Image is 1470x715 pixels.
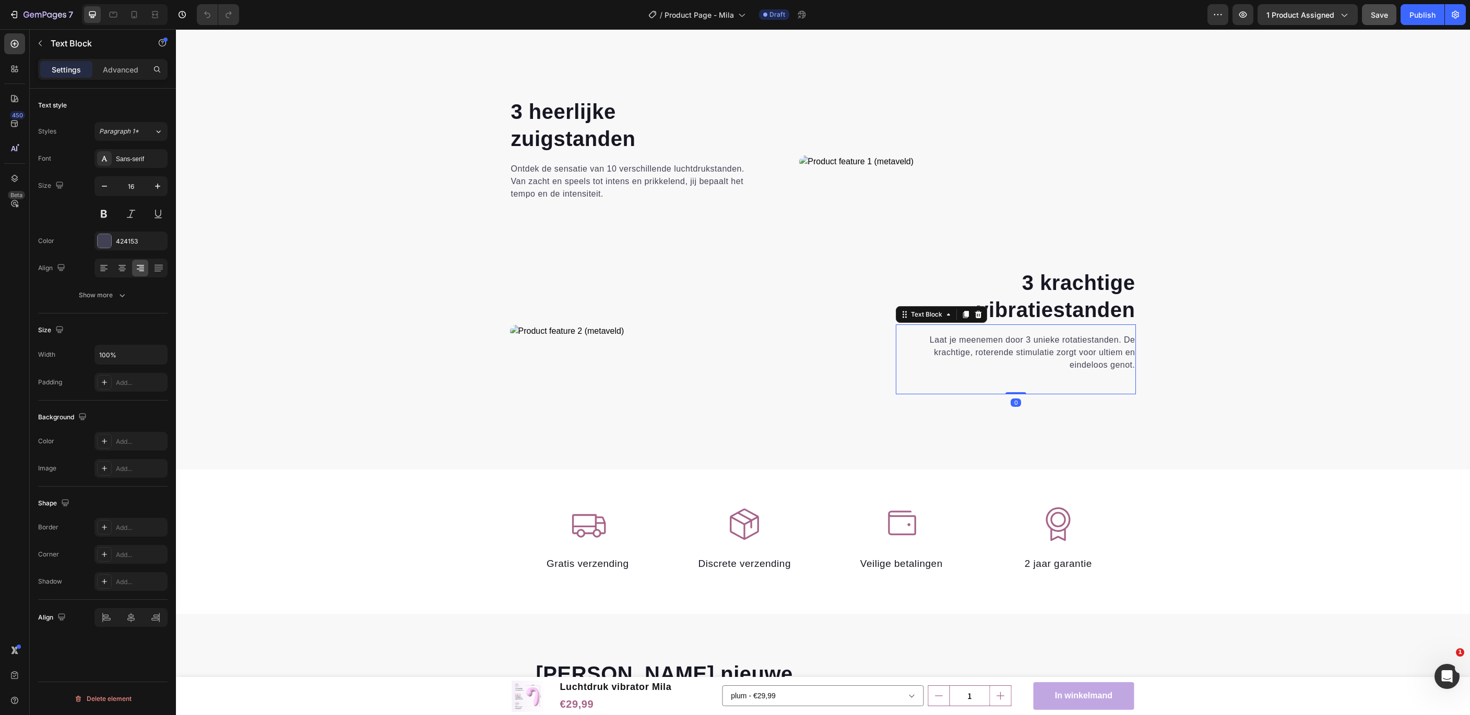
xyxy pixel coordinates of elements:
div: Add... [116,550,165,560]
button: decrement [753,657,774,676]
p: Veilige betalingen [657,527,795,542]
span: Save [1371,10,1388,19]
div: Publish [1409,9,1436,20]
input: Auto [95,345,167,364]
p: Ontdek de sensatie van 10 verschillende luchtdrukstanden. Van zacht en speels tot intens en prikk... [335,134,574,171]
iframe: Intercom live chat [1435,664,1460,689]
img: Product feature 2 (metaveld) [334,296,671,308]
div: Add... [116,378,165,387]
button: Publish [1401,4,1444,25]
p: 7 [68,8,73,21]
p: Text Block [51,37,139,50]
div: Shadow [38,577,62,586]
button: In winkelmand [857,653,958,681]
button: Paragraph 1* [94,122,168,141]
div: Beta [8,191,25,199]
strong: 3 krachtige [846,242,959,265]
div: Background [38,410,89,425]
button: 7 [4,4,78,25]
div: Text Block [733,281,768,290]
div: 424153 [116,237,165,246]
span: 1 product assigned [1266,9,1334,20]
div: Image [38,464,56,473]
div: Text style [38,101,67,110]
iframe: Design area [176,29,1470,715]
div: Add... [116,523,165,532]
div: Size [38,179,66,193]
img: Product feature 1 (metaveld) [623,126,960,139]
button: Delete element [38,690,168,707]
input: quantity [774,657,814,676]
p: 2 jaar garantie [813,527,952,542]
span: Draft [769,10,785,19]
button: 1 product assigned [1258,4,1358,25]
p: Advanced [103,64,138,75]
div: Show more [79,290,127,300]
div: 450 [10,111,25,119]
p: Settings [52,64,81,75]
div: Sans-serif [116,154,165,164]
div: Delete element [74,693,132,705]
span: Paragraph 1* [99,127,139,136]
div: €29,99 [383,666,497,684]
div: Align [38,261,67,275]
div: Align [38,611,68,625]
p: Laat je meenemen door 3 unieke rotatiestanden. De krachtige, roterende stimulatie zorgt voor ulti... [721,305,959,342]
div: Color [38,236,54,246]
strong: 3 heerlijke [335,71,440,94]
button: Save [1362,4,1396,25]
img: Sinsaa Luchtdruk vibrator Mila Roze Massager Sextoy Oplaadbare toy Stille Waterdicht [336,651,367,683]
div: Add... [116,437,165,446]
span: / [660,9,662,20]
span: 1 [1456,648,1464,657]
div: Padding [38,378,62,387]
button: Show more [38,286,168,305]
div: Border [38,523,58,532]
div: Shape [38,496,72,511]
h2: vibratiestanden [720,239,961,295]
p: Gratis verzending [343,527,481,542]
h2: [PERSON_NAME] nieuwe vriendin komt niet alleen! [359,630,652,686]
strong: zuigstanden [335,98,460,121]
div: 0 [835,369,845,378]
div: Corner [38,550,59,559]
div: Add... [116,577,165,587]
div: Size [38,323,66,337]
span: Product Page - Mila [665,9,734,20]
div: Undo/Redo [197,4,239,25]
h1: Luchtdruk vibrator Mila [383,650,497,666]
div: In winkelmand [879,659,936,674]
div: Styles [38,127,56,136]
div: Width [38,350,55,359]
div: Color [38,437,54,446]
p: Discrete verzending [500,527,638,542]
div: Font [38,154,51,163]
div: Add... [116,464,165,474]
button: increment [814,657,835,676]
